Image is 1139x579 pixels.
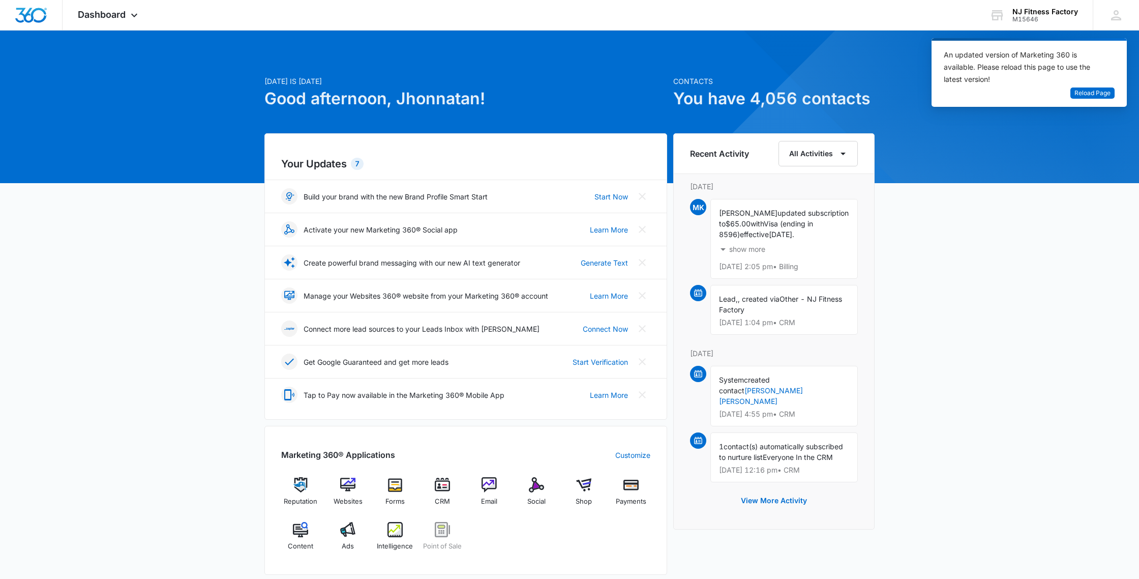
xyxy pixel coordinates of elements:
a: Email [470,477,509,514]
span: [DATE]. [769,230,794,239]
button: Close [634,221,650,238]
button: Close [634,287,650,304]
p: [DATE] 12:16 pm • CRM [719,467,849,474]
p: Activate your new Marketing 360® Social app [304,224,458,235]
span: contact(s) automatically subscribed to nurture list [719,442,843,461]
span: Websites [334,497,363,507]
span: effective [740,230,769,239]
span: Lead, [719,295,738,303]
a: Learn More [590,291,628,301]
div: 7 [351,158,364,170]
a: Websites [328,477,368,514]
div: account id [1012,16,1078,23]
button: show more [719,240,765,259]
a: Reputation [281,477,320,514]
a: Start Now [594,191,628,202]
span: MK [690,199,706,215]
span: with [751,219,764,228]
span: Content [288,541,313,552]
p: [DATE] [690,348,858,359]
span: Email [481,497,497,507]
p: Build your brand with the new Brand Profile Smart Start [304,191,488,202]
h1: Good afternoon, Jhonnatan! [264,86,667,111]
span: Ads [342,541,354,552]
h1: You have 4,056 contacts [673,86,875,111]
p: Contacts [673,76,875,86]
button: All Activities [778,141,858,166]
button: Close [634,188,650,205]
p: [DATE] 1:04 pm • CRM [719,319,849,326]
a: Start Verification [573,357,628,367]
p: Connect more lead sources to your Leads Inbox with [PERSON_NAME] [304,324,539,334]
span: [PERSON_NAME] [719,209,777,217]
a: Ads [328,522,368,559]
a: Learn More [590,390,628,400]
span: System [719,375,744,384]
button: Close [634,321,650,337]
button: Close [634,354,650,370]
h2: Your Updates [281,156,650,171]
div: An updated version of Marketing 360 is available. Please reload this page to use the latest version! [944,49,1102,85]
p: show more [729,246,765,253]
p: Manage your Websites 360® website from your Marketing 360® account [304,291,548,301]
p: Create powerful brand messaging with our new AI text generator [304,257,520,268]
span: Point of Sale [423,541,462,552]
span: Reputation [284,497,317,507]
a: Social [517,477,556,514]
button: Close [634,254,650,271]
a: CRM [423,477,462,514]
span: $65.00 [726,219,751,228]
h6: Recent Activity [690,148,749,160]
span: Other - NJ Fitness Factory [719,295,842,314]
a: Content [281,522,320,559]
h2: Marketing 360® Applications [281,449,395,461]
span: Shop [576,497,592,507]
span: Dashboard [78,9,126,20]
span: 1 [719,442,724,451]
span: updated subscription to [719,209,849,228]
a: Payments [611,477,650,514]
p: [DATE] 2:05 pm • Billing [719,263,849,270]
a: Generate Text [581,257,628,268]
button: Reload Page [1070,88,1115,99]
a: Intelligence [376,522,415,559]
p: Tap to Pay now available in the Marketing 360® Mobile App [304,390,504,400]
a: Point of Sale [423,522,462,559]
span: Forms [385,497,405,507]
div: account name [1012,8,1078,16]
span: Intelligence [377,541,413,552]
span: , created via [738,295,780,303]
span: Everyone In the CRM [763,453,833,461]
a: Customize [615,450,650,460]
a: Connect Now [583,324,628,334]
span: Social [527,497,546,507]
span: Reload Page [1074,89,1111,98]
button: Close [634,387,650,403]
a: Learn More [590,224,628,235]
p: [DATE] [690,181,858,192]
p: [DATE] 4:55 pm • CRM [719,411,849,418]
a: Forms [376,477,415,514]
span: created contact [719,375,770,395]
p: [DATE] is [DATE] [264,76,667,86]
button: View More Activity [731,488,817,513]
span: Payments [616,497,646,507]
a: Shop [564,477,604,514]
span: CRM [435,497,450,507]
p: Get Google Guaranteed and get more leads [304,357,448,367]
a: [PERSON_NAME] [PERSON_NAME] [719,386,803,406]
span: Visa (ending in 8596) [719,219,813,239]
